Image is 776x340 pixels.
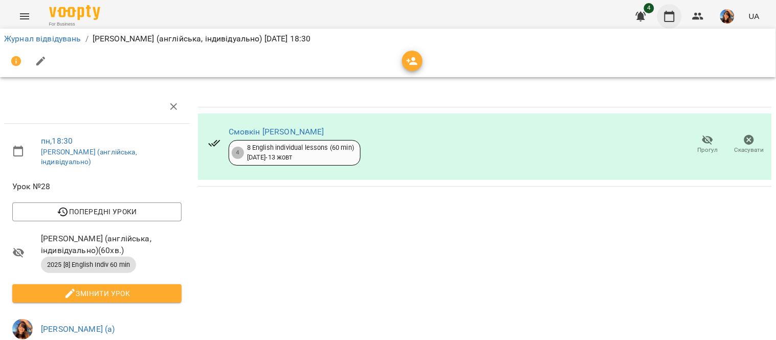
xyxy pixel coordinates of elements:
[698,146,718,154] span: Прогул
[41,136,73,146] a: пн , 18:30
[12,319,33,339] img: a3cfe7ef423bcf5e9dc77126c78d7dbf.jpg
[49,5,100,20] img: Voopty Logo
[49,21,100,28] span: For Business
[229,127,324,137] a: Смовкін [PERSON_NAME]
[93,33,311,45] p: [PERSON_NAME] (англійська, індивідуально) [DATE] 18:30
[735,146,764,154] span: Скасувати
[85,33,88,45] li: /
[745,7,764,26] button: UA
[728,130,770,159] button: Скасувати
[4,33,772,45] nav: breadcrumb
[12,284,182,303] button: Змінити урок
[41,324,115,334] a: [PERSON_NAME] (а)
[247,143,354,162] div: 8 English individual lessons (60 min) [DATE] - 13 жовт
[41,260,136,269] span: 2025 [8] English Indiv 60 min
[720,9,735,24] img: a3cfe7ef423bcf5e9dc77126c78d7dbf.jpg
[232,147,244,159] div: 4
[644,3,654,13] span: 4
[20,206,173,218] span: Попередні уроки
[20,287,173,300] span: Змінити урок
[41,148,137,166] a: [PERSON_NAME] (англійська, індивідуально)
[12,180,182,193] span: Урок №28
[12,202,182,221] button: Попередні уроки
[687,130,728,159] button: Прогул
[41,233,182,257] span: [PERSON_NAME] (англійська, індивідуально) ( 60 хв. )
[749,11,760,21] span: UA
[12,4,37,29] button: Menu
[4,34,81,43] a: Журнал відвідувань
